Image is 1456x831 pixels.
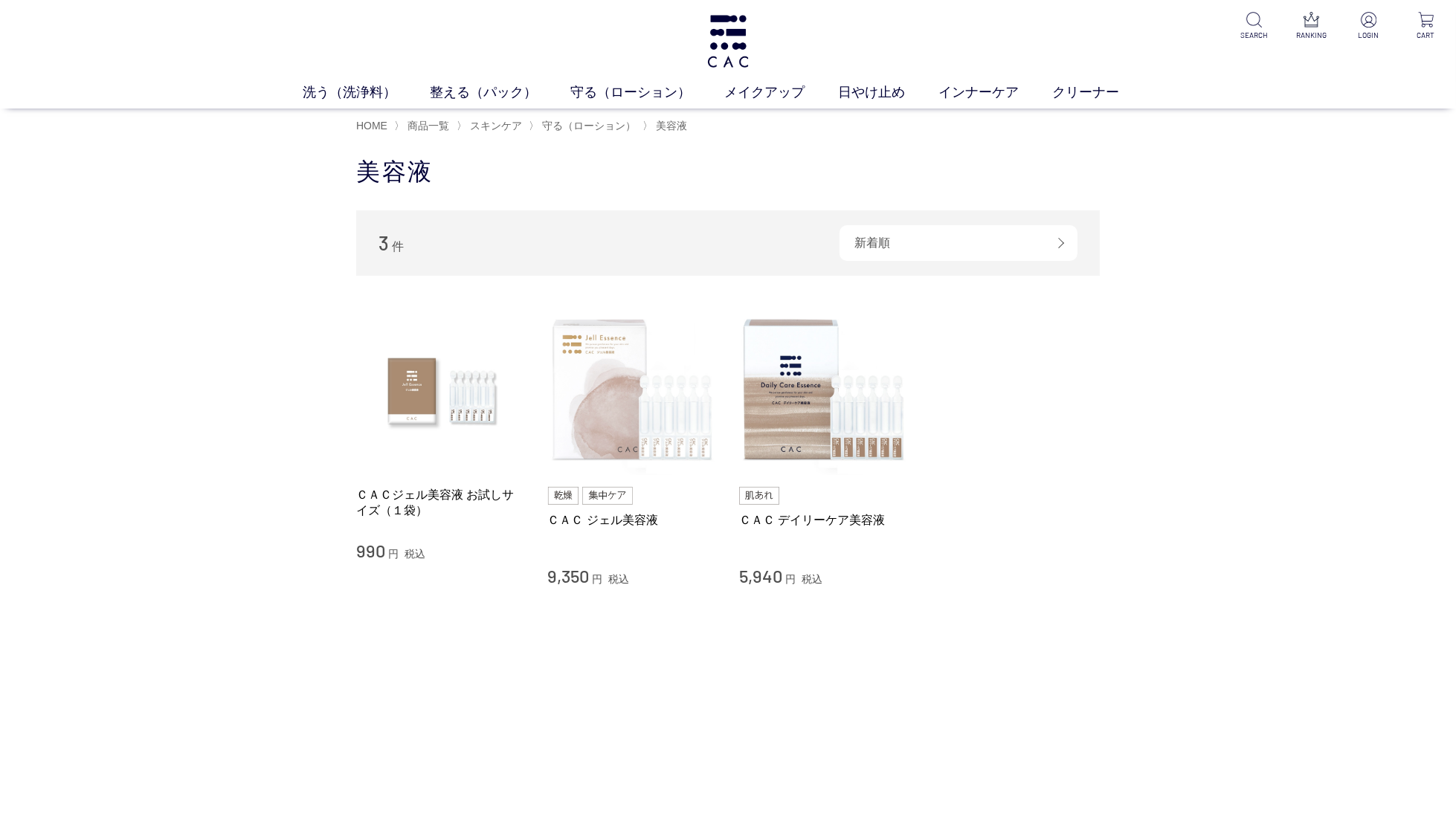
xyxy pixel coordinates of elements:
a: HOME [356,120,387,132]
span: 税込 [405,548,425,560]
div: 新着順 [840,225,1077,261]
a: ＣＡＣ デイリーケア美容液 [739,512,909,528]
a: RANKING [1293,12,1330,41]
a: SEARCH [1236,12,1272,41]
img: 肌あれ [739,487,779,505]
span: 円 [785,573,796,585]
span: 円 [592,573,602,585]
a: ＣＡＣ ジェル美容液 [548,512,718,528]
p: RANKING [1293,30,1330,41]
a: ＣＡＣジェル美容液 お試しサイズ（１袋） [356,487,526,519]
a: スキンケア [467,120,522,132]
span: 税込 [802,573,822,585]
a: 洗う（洗浄料） [303,83,431,103]
img: ＣＡＣ ジェル美容液 [548,305,718,475]
a: 整える（パック） [431,83,571,103]
li: 〉 [642,119,691,133]
a: 美容液 [653,120,687,132]
a: インナーケア [939,83,1053,103]
a: 日やけ止め [839,83,939,103]
li: 〉 [457,119,526,133]
img: ＣＡＣ デイリーケア美容液 [739,305,909,475]
span: 税込 [608,573,629,585]
span: 円 [388,548,399,560]
a: メイクアップ [725,83,839,103]
span: 3 [379,231,389,254]
img: 乾燥 [548,487,579,505]
span: 守る（ローション） [542,120,636,132]
span: 5,940 [739,565,782,586]
img: 集中ケア [582,487,633,505]
img: logo [705,15,752,68]
a: 商品一覧 [405,120,449,132]
a: CART [1408,12,1444,41]
span: 美容液 [656,120,687,132]
img: ＣＡＣジェル美容液 お試しサイズ（１袋） [356,305,526,475]
a: 守る（ローション） [571,83,725,103]
span: 商品一覧 [408,120,449,132]
span: 件 [392,240,404,253]
h1: 美容液 [356,156,1100,188]
span: 990 [356,540,385,561]
p: SEARCH [1236,30,1272,41]
a: クリーナー [1053,83,1153,103]
li: 〉 [529,119,640,133]
p: CART [1408,30,1444,41]
li: 〉 [394,119,453,133]
a: 守る（ローション） [539,120,636,132]
span: スキンケア [470,120,522,132]
a: LOGIN [1350,12,1387,41]
p: LOGIN [1350,30,1387,41]
span: 9,350 [548,565,590,586]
